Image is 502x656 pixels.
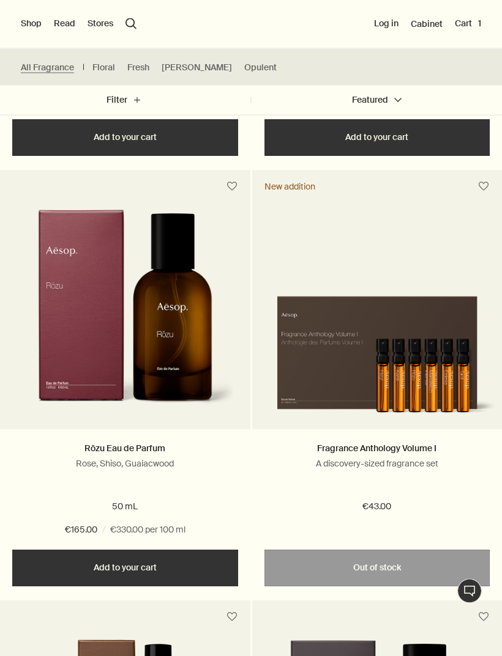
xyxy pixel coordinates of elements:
[264,550,490,587] button: Out of stock - €43.00
[110,523,185,538] span: €330.00 per 100 ml
[92,62,115,73] a: Floral
[411,18,443,29] a: Cabinet
[125,18,137,29] button: Open search
[12,550,238,587] button: Add to your cart - €165.00
[221,176,243,198] button: Save to cabinet
[264,182,315,193] div: New addition
[244,62,277,73] a: Opulent
[84,443,165,454] a: Rōzu Eau de Parfum
[221,606,243,628] button: Save to cabinet
[127,62,149,73] a: Fresh
[362,500,391,515] span: €43.00
[317,443,436,454] a: Fragrance Anthology Volume I
[54,18,75,30] button: Read
[457,579,482,603] button: Chat en direct
[258,279,496,424] img: Six small vials of fragrance housed in a paper pulp carton with a decorative sleeve.
[473,606,495,628] button: Save to cabinet
[21,62,74,73] a: All Fragrance
[455,18,481,30] button: Cart1
[473,176,495,198] button: Save to cabinet
[251,86,502,115] button: Featured
[374,18,399,30] button: Log in
[102,523,105,538] span: /
[15,210,235,424] img: Rōzu Eau de Parfum In Amber Bottle next to Carton
[65,523,97,538] span: €165.00
[88,18,113,30] button: Stores
[264,459,490,470] p: A discovery-sized fragrance set
[12,459,238,470] p: Rose, Shiso, Guaiacwood
[21,18,42,30] button: Shop
[12,120,238,157] button: Add to your cart - €165.00
[264,120,490,157] button: Add to your cart - €165.00
[162,62,232,73] a: [PERSON_NAME]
